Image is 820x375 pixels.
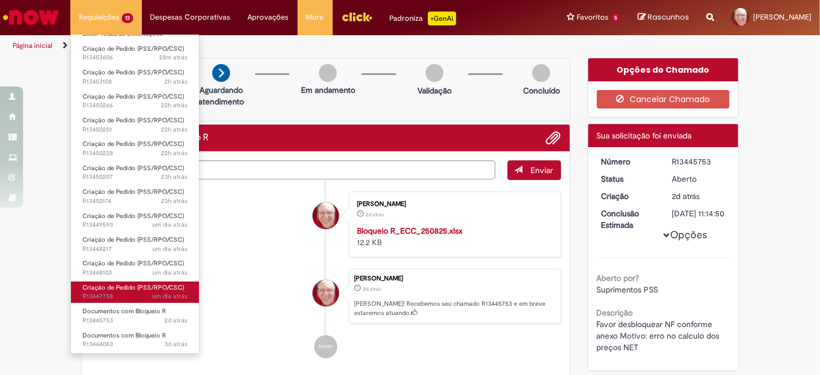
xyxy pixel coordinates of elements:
[306,12,324,23] span: More
[82,259,184,268] span: Criação de Pedido (PSS/RPO/CSC)
[71,43,199,64] a: Aberto R13453606 : Criação de Pedido (PSS/RPO/CSC)
[82,212,184,220] span: Criação de Pedido (PSS/RPO/CSC)
[672,191,699,201] span: 2d atrás
[164,340,187,348] time: 25/08/2025 12:36:13
[82,172,187,182] span: R13450207
[161,149,187,157] span: 22h atrás
[70,35,200,354] ul: Requisições
[71,257,199,279] a: Aberto R13448103 : Criação de Pedido (PSS/RPO/CSC)
[366,211,384,218] span: 2d atrás
[71,162,199,183] a: Aberto R13450207 : Criação de Pedido (PSS/RPO/CSC)
[593,173,664,185] dt: Status
[152,268,187,277] span: um dia atrás
[357,225,549,248] div: 12.2 KB
[82,235,184,244] span: Criação de Pedido (PSS/RPO/CSC)
[161,172,187,181] time: 26/08/2025 18:31:19
[428,12,456,25] p: +GenAi
[82,125,187,134] span: R13450251
[523,85,560,96] p: Concluído
[82,164,184,172] span: Criação de Pedido (PSS/RPO/CSC)
[593,156,664,167] dt: Número
[164,340,187,348] span: 3d atrás
[366,211,384,218] time: 25/08/2025 17:14:43
[611,13,620,23] span: 5
[82,340,187,349] span: R13444083
[672,156,725,167] div: R13445753
[82,77,187,87] span: R13453108
[71,210,199,231] a: Aberto R13449593 : Criação de Pedido (PSS/RPO/CSC)
[341,8,373,25] img: click_logo_yellow_360x200.png
[212,64,230,82] img: arrow-next.png
[161,149,187,157] time: 26/08/2025 18:42:43
[161,197,187,205] span: 23h atrás
[82,245,187,254] span: R13448217
[71,234,199,255] a: Aberto R13448217 : Criação de Pedido (PSS/RPO/CSC)
[161,101,187,110] span: 22h atrás
[79,12,119,23] span: Requisições
[82,149,187,158] span: R13450228
[354,275,555,282] div: [PERSON_NAME]
[597,284,659,295] span: Suprimentos PSS
[577,12,608,23] span: Favoritos
[71,91,199,112] a: Aberto R13450266 : Criação de Pedido (PSS/RPO/CSC)
[82,331,166,340] span: Documentos com Bloqueio R
[71,138,199,159] a: Aberto R13450228 : Criação de Pedido (PSS/RPO/CSC)
[161,125,187,134] span: 22h atrás
[82,197,187,206] span: R13450174
[593,208,664,231] dt: Conclusão Estimada
[164,77,187,86] span: 2h atrás
[82,220,187,230] span: R13449593
[638,12,689,23] a: Rascunhos
[82,316,187,325] span: R13445753
[313,280,339,306] div: Fernando Cesar Ferreira
[151,12,231,23] span: Despesas Corporativas
[82,44,184,53] span: Criação de Pedido (PSS/RPO/CSC)
[193,84,249,107] p: Aguardando atendimento
[363,286,381,292] time: 25/08/2025 17:14:47
[82,187,184,196] span: Criação de Pedido (PSS/RPO/CSC)
[82,283,184,292] span: Criação de Pedido (PSS/RPO/CSC)
[672,190,725,202] div: 25/08/2025 17:14:47
[161,125,187,134] time: 26/08/2025 18:56:06
[82,268,187,277] span: R13448103
[82,116,184,125] span: Criação de Pedido (PSS/RPO/CSC)
[71,282,199,303] a: Aberto R13447758 : Criação de Pedido (PSS/RPO/CSC)
[71,305,199,327] a: Aberto R13445753 : Documentos com Bloqueio R
[357,226,462,236] a: Bloqueio R_ECC_250825.xlsx
[82,140,184,148] span: Criação de Pedido (PSS/RPO/CSC)
[597,90,730,108] button: Cancelar Chamado
[672,208,725,219] div: [DATE] 11:14:50
[164,316,187,325] span: 2d atrás
[248,12,289,23] span: Aprovações
[390,12,456,25] div: Padroniza
[82,292,187,301] span: R13447758
[152,220,187,229] span: um dia atrás
[71,114,199,136] a: Aberto R13450251 : Criação de Pedido (PSS/RPO/CSC)
[672,191,699,201] time: 25/08/2025 17:14:47
[672,173,725,185] div: Aberto
[9,35,538,57] ul: Trilhas de página
[159,53,187,62] span: 28m atrás
[507,160,561,180] button: Enviar
[82,53,187,62] span: R13453606
[164,77,187,86] time: 27/08/2025 15:21:05
[71,186,199,207] a: Aberto R13450174 : Criação de Pedido (PSS/RPO/CSC)
[161,172,187,181] span: 23h atrás
[313,202,339,229] div: Fernando Cesar Ferreira
[319,64,337,82] img: img-circle-grey.png
[588,58,739,81] div: Opções do Chamado
[597,273,640,283] b: Aberto por?
[161,197,187,205] time: 26/08/2025 18:15:21
[82,68,184,77] span: Criação de Pedido (PSS/RPO/CSC)
[71,329,199,351] a: Aberto R13444083 : Documentos com Bloqueio R
[13,41,52,50] a: Página inicial
[546,130,561,145] button: Adicionar anexos
[593,190,664,202] dt: Criação
[426,64,443,82] img: img-circle-grey.png
[531,165,554,175] span: Enviar
[597,130,692,141] span: Sua solicitação foi enviada
[82,92,184,101] span: Criação de Pedido (PSS/RPO/CSC)
[159,53,187,62] time: 27/08/2025 16:33:28
[122,13,133,23] span: 13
